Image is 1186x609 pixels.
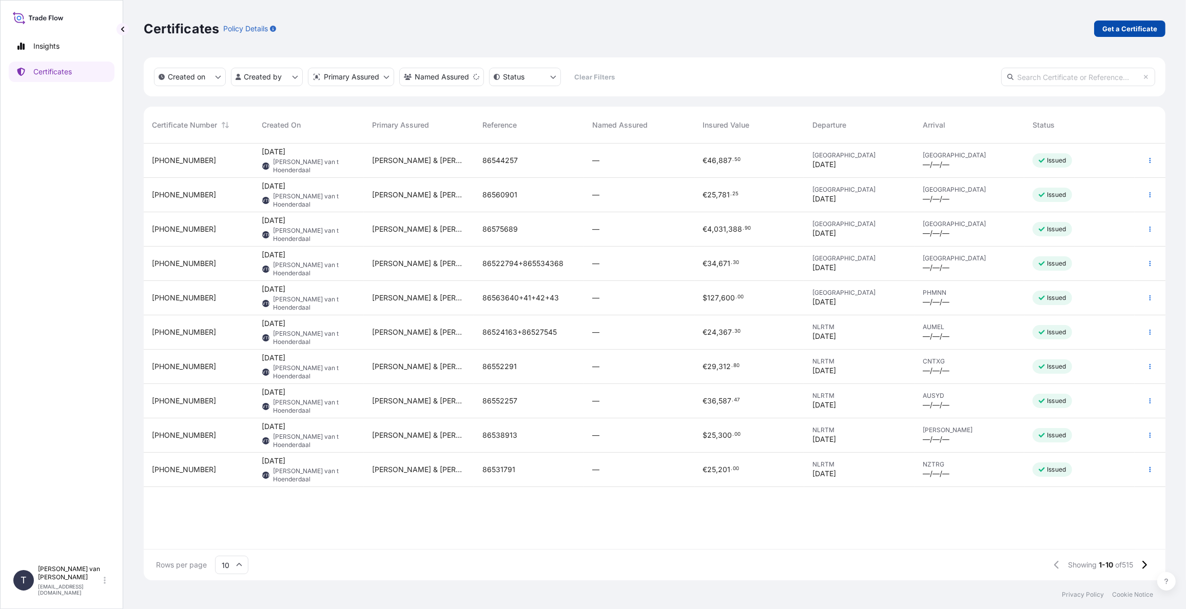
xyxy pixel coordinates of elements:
[152,155,216,166] span: [PHONE_NUMBER]
[144,21,219,37] p: Certificates
[592,224,599,234] span: —
[399,68,484,86] button: cargoOwner Filter options
[592,396,599,406] span: —
[703,294,707,301] span: $
[812,159,836,170] span: [DATE]
[592,327,599,337] span: —
[260,401,271,412] span: TVTH
[482,327,557,337] span: 86524163+86527545
[1047,397,1066,405] p: Issued
[923,228,949,238] span: —/—/—
[575,72,615,82] p: Clear Filters
[707,466,716,473] span: 25
[9,62,114,82] a: Certificates
[716,329,718,336] span: ,
[482,258,563,269] span: 86522794+865534368
[415,72,469,82] p: Named Assured
[274,364,356,380] span: [PERSON_NAME] van t Hoenderdaal
[812,186,906,194] span: [GEOGRAPHIC_DATA]
[923,120,945,130] span: Arrival
[923,366,949,376] span: —/—/—
[274,158,356,174] span: [PERSON_NAME] van t Hoenderdaal
[1047,294,1066,302] p: Issued
[716,363,718,370] span: ,
[1099,560,1113,570] span: 1-10
[503,72,524,82] p: Status
[260,161,271,171] span: TVTH
[812,331,836,341] span: [DATE]
[923,297,949,307] span: —/—/—
[154,68,226,86] button: createdOn Filter options
[1115,560,1133,570] span: of 515
[262,318,286,329] span: [DATE]
[812,194,836,204] span: [DATE]
[718,466,730,473] span: 201
[33,67,72,77] p: Certificates
[152,464,216,475] span: [PHONE_NUMBER]
[274,227,356,243] span: [PERSON_NAME] van t Hoenderdaal
[703,260,707,267] span: €
[703,157,707,164] span: €
[812,460,906,469] span: NLRTM
[372,361,466,372] span: [PERSON_NAME] & [PERSON_NAME] Netherlands B.V.
[308,68,394,86] button: distributor Filter options
[923,357,1017,366] span: CNTXG
[482,464,515,475] span: 86531791
[812,151,906,159] span: [GEOGRAPHIC_DATA]
[219,119,231,131] button: Sort
[718,260,730,267] span: 671
[716,191,718,198] span: ,
[372,464,466,475] span: [PERSON_NAME] & [PERSON_NAME] Netherlands B.V.
[732,433,734,436] span: .
[923,254,1017,262] span: [GEOGRAPHIC_DATA]
[1047,156,1066,165] p: Issued
[733,261,739,265] span: 30
[1094,21,1165,37] a: Get a Certificate
[716,397,718,404] span: ,
[274,433,356,449] span: [PERSON_NAME] van t Hoenderdaal
[812,426,906,434] span: NLRTM
[152,293,216,303] span: [PHONE_NUMBER]
[718,157,732,164] span: 887
[482,224,518,234] span: 86575689
[812,297,836,307] span: [DATE]
[812,357,906,366] span: NLRTM
[592,464,599,475] span: —
[812,262,836,273] span: [DATE]
[9,36,114,56] a: Insights
[372,120,429,130] span: Primary Assured
[1001,68,1155,86] input: Search Certificate or Reference...
[716,466,718,473] span: ,
[812,434,836,444] span: [DATE]
[262,421,286,432] span: [DATE]
[274,295,356,312] span: [PERSON_NAME] van t Hoenderdaal
[1112,591,1153,599] a: Cookie Notice
[923,392,1017,400] span: AUSYD
[718,329,732,336] span: 367
[716,432,718,439] span: ,
[274,398,356,415] span: [PERSON_NAME] van t Hoenderdaal
[262,215,286,226] span: [DATE]
[152,190,216,200] span: [PHONE_NUMBER]
[707,157,716,164] span: 46
[812,120,846,130] span: Departure
[592,361,599,372] span: —
[923,460,1017,469] span: NZTRG
[923,469,949,479] span: —/—/—
[260,195,271,206] span: TVTH
[152,224,216,234] span: [PHONE_NUMBER]
[923,331,949,341] span: —/—/—
[260,230,271,240] span: TVTH
[1047,431,1066,439] p: Issued
[482,120,517,130] span: Reference
[152,120,217,130] span: Certificate Number
[262,456,286,466] span: [DATE]
[721,294,735,301] span: 600
[1047,191,1066,199] p: Issued
[812,220,906,228] span: [GEOGRAPHIC_DATA]
[728,226,742,233] span: 388
[372,258,466,269] span: [PERSON_NAME] & [PERSON_NAME] Netherlands B.V.
[703,191,707,198] span: €
[714,226,726,233] span: 031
